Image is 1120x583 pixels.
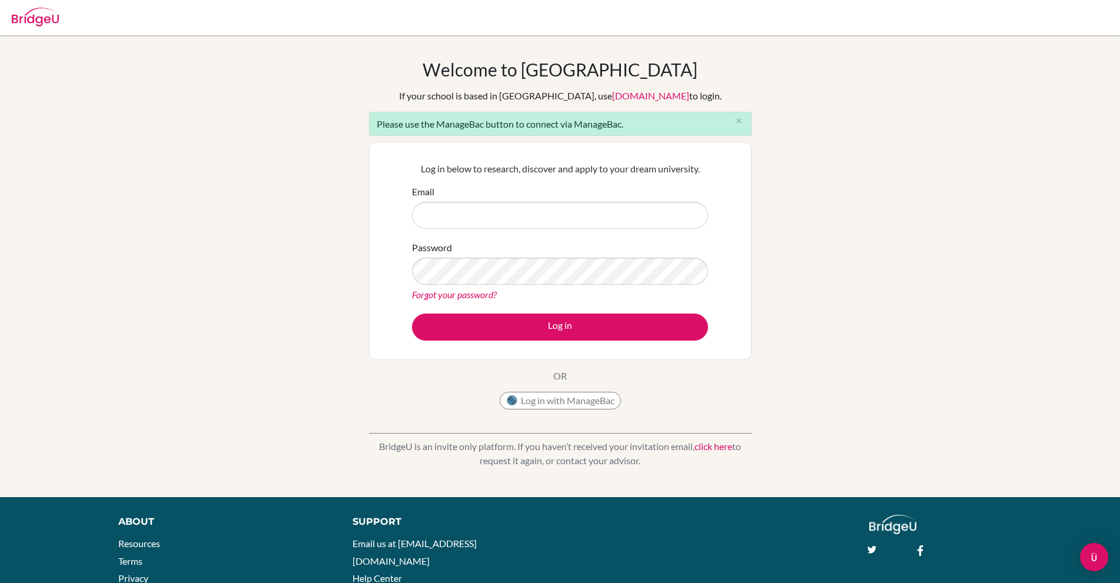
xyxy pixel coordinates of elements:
[500,392,621,409] button: Log in with ManageBac
[12,8,59,26] img: Bridge-U
[1080,543,1108,571] div: Open Intercom Messenger
[353,515,547,529] div: Support
[118,538,160,549] a: Resources
[612,90,689,101] a: [DOMAIN_NAME]
[412,314,708,341] button: Log in
[353,538,477,567] a: Email us at [EMAIL_ADDRESS][DOMAIN_NAME]
[369,439,752,468] p: BridgeU is an invite only platform. If you haven’t received your invitation email, to request it ...
[412,162,708,176] p: Log in below to research, discover and apply to your dream university.
[423,59,697,80] h1: Welcome to [GEOGRAPHIC_DATA]
[869,515,917,534] img: logo_white@2x-f4f0deed5e89b7ecb1c2cc34c3e3d731f90f0f143d5ea2071677605dd97b5244.png
[694,441,732,452] a: click here
[118,515,326,529] div: About
[412,185,434,199] label: Email
[369,112,752,136] div: Please use the ManageBac button to connect via ManageBac.
[727,112,751,130] button: Close
[412,289,497,300] a: Forgot your password?
[399,89,722,103] div: If your school is based in [GEOGRAPHIC_DATA], use to login.
[118,555,142,567] a: Terms
[412,241,452,255] label: Password
[735,116,743,125] i: close
[553,369,567,383] p: OR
